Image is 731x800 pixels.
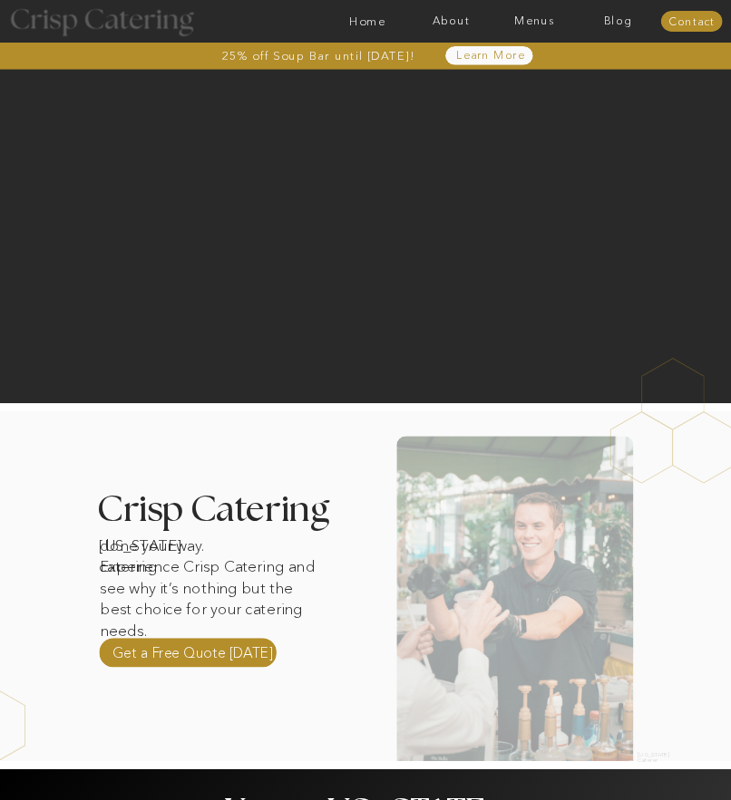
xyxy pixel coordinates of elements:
a: Home [326,15,409,27]
a: 25% off Soup Bar until [DATE]! [178,50,459,62]
h3: Crisp Catering [97,493,359,529]
p: done your way. Experience Crisp Catering and see why it’s nothing but the best choice for your ca... [100,535,322,612]
a: Learn More [428,50,553,62]
h2: [US_STATE] Caterer [638,751,676,757]
a: Blog [576,15,659,27]
h1: [US_STATE] catering [99,535,226,550]
a: Get a Free Quote [DATE] [112,643,273,661]
a: Menus [492,15,576,27]
a: About [409,15,492,27]
a: Contact [661,15,723,27]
